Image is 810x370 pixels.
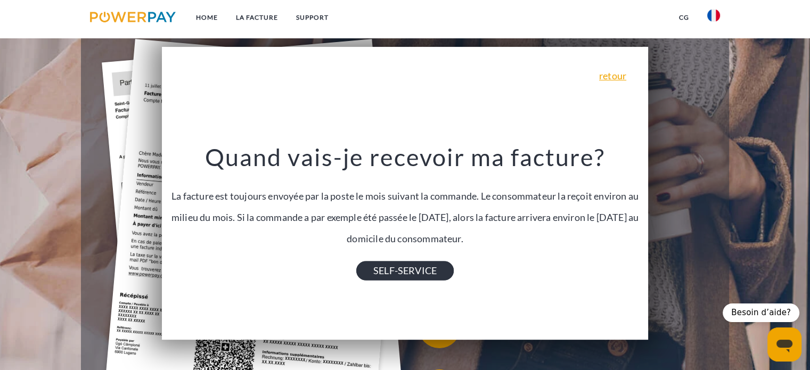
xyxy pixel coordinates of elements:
[90,12,176,22] img: logo-powerpay.svg
[169,142,641,172] h3: Quand vais-je recevoir ma facture?
[707,9,720,22] img: fr
[723,303,799,322] div: Besoin d’aide?
[287,8,338,27] a: Support
[356,261,454,280] a: SELF-SERVICE
[670,8,698,27] a: CG
[767,327,801,361] iframe: Bouton de lancement de la fenêtre de messagerie, conversation en cours
[599,71,626,80] a: retour
[418,306,695,348] button: Centre d'assistance
[227,8,287,27] a: LA FACTURE
[187,8,227,27] a: Home
[169,142,641,270] div: La facture est toujours envoyée par la poste le mois suivant la commande. Le consommateur la reço...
